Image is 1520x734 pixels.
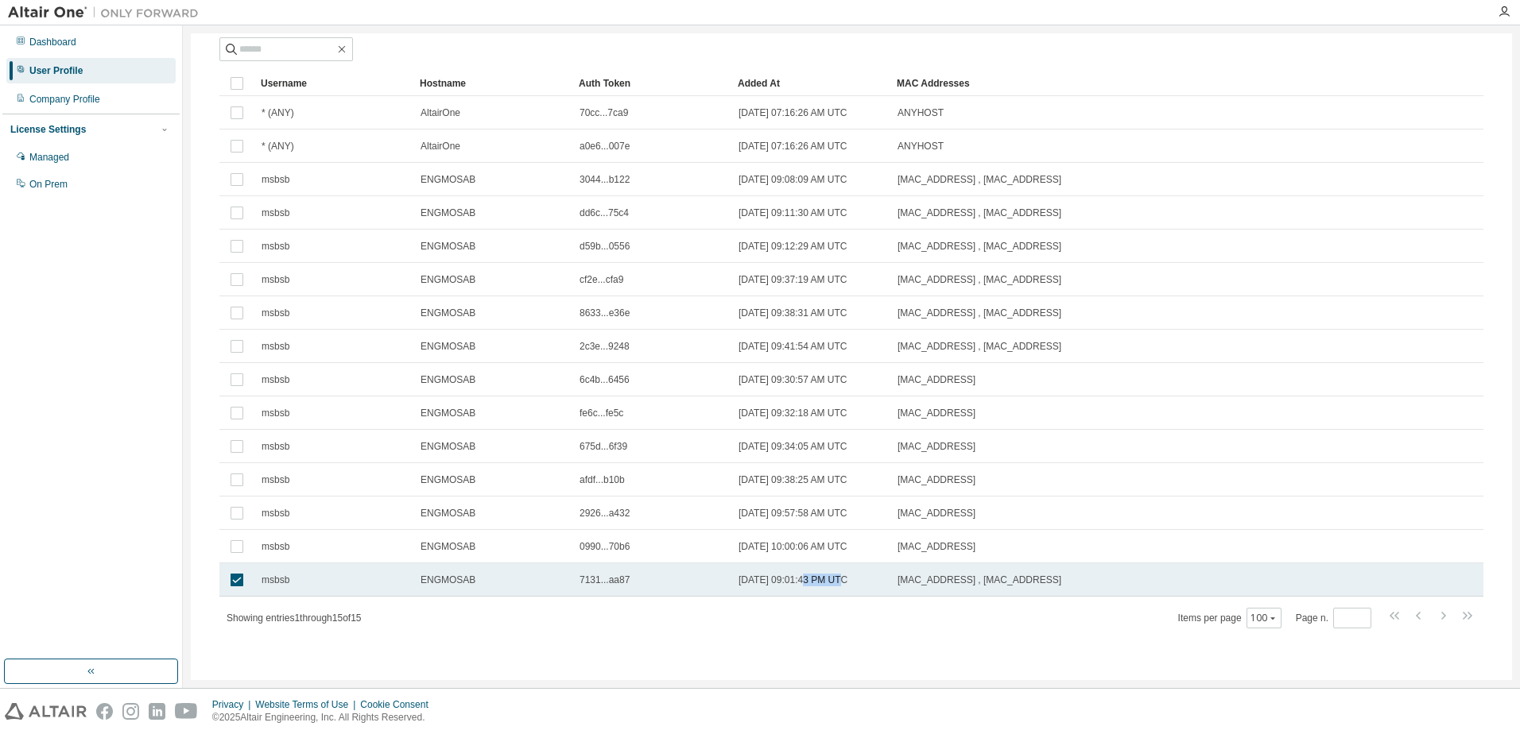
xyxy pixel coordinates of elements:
[580,173,630,186] span: 3044...b122
[897,71,1309,96] div: MAC Addresses
[580,340,630,353] span: 2c3e...9248
[739,407,847,419] span: [DATE] 09:32:18 AM UTC
[175,703,198,720] img: youtube.svg
[262,240,289,253] span: msbsb
[421,440,475,453] span: ENGMOSAB
[898,473,975,486] span: [MAC_ADDRESS]
[29,178,68,191] div: On Prem
[580,440,627,453] span: 675d...6f39
[10,123,86,136] div: License Settings
[898,140,944,153] span: ANYHOST
[360,698,437,711] div: Cookie Consent
[738,71,884,96] div: Added At
[898,240,1061,253] span: [MAC_ADDRESS] , [MAC_ADDRESS]
[739,340,847,353] span: [DATE] 09:41:54 AM UTC
[255,698,360,711] div: Website Terms of Use
[149,703,165,720] img: linkedin.svg
[580,507,630,520] span: 2926...a432
[580,273,623,286] span: cf2e...cfa9
[262,307,289,319] span: msbsb
[739,106,847,119] span: [DATE] 07:16:26 AM UTC
[579,71,725,96] div: Auth Token
[262,373,289,386] span: msbsb
[262,574,289,586] span: msbsb
[122,703,139,720] img: instagram.svg
[262,173,289,186] span: msbsb
[421,473,475,486] span: ENGMOSAB
[421,273,475,286] span: ENGMOSAB
[1251,612,1278,624] button: 100
[739,207,847,219] span: [DATE] 09:11:30 AM UTC
[421,240,475,253] span: ENGMOSAB
[421,507,475,520] span: ENGMOSAB
[96,703,113,720] img: facebook.svg
[420,71,566,96] div: Hostname
[5,703,87,720] img: altair_logo.svg
[898,440,975,453] span: [MAC_ADDRESS]
[262,140,294,153] span: * (ANY)
[580,140,630,153] span: a0e6...007e
[421,407,475,419] span: ENGMOSAB
[898,407,975,419] span: [MAC_ADDRESS]
[262,273,289,286] span: msbsb
[29,64,83,77] div: User Profile
[421,140,460,153] span: AltairOne
[262,407,289,419] span: msbsb
[1178,608,1282,628] span: Items per page
[898,540,975,553] span: [MAC_ADDRESS]
[739,140,847,153] span: [DATE] 07:16:26 AM UTC
[29,36,76,48] div: Dashboard
[739,440,847,453] span: [DATE] 09:34:05 AM UTC
[29,93,100,106] div: Company Profile
[262,507,289,520] span: msbsb
[421,307,475,319] span: ENGMOSAB
[1296,608,1371,628] span: Page n.
[580,373,630,386] span: 6c4b...6456
[898,574,1061,586] span: [MAC_ADDRESS] , [MAC_ADDRESS]
[739,240,847,253] span: [DATE] 09:12:29 AM UTC
[739,273,847,286] span: [DATE] 09:37:19 AM UTC
[739,307,847,319] span: [DATE] 09:38:31 AM UTC
[29,151,69,164] div: Managed
[421,106,460,119] span: AltairOne
[212,698,255,711] div: Privacy
[898,307,1061,319] span: [MAC_ADDRESS] , [MAC_ADDRESS]
[580,407,623,419] span: fe6c...fe5c
[739,173,847,186] span: [DATE] 09:08:09 AM UTC
[898,507,975,520] span: [MAC_ADDRESS]
[421,574,475,586] span: ENGMOSAB
[227,612,362,624] span: Showing entries 1 through 15 of 15
[262,207,289,219] span: msbsb
[898,373,975,386] span: [MAC_ADDRESS]
[262,340,289,353] span: msbsb
[261,71,407,96] div: Username
[898,173,1061,186] span: [MAC_ADDRESS] , [MAC_ADDRESS]
[898,207,1061,219] span: [MAC_ADDRESS] , [MAC_ADDRESS]
[8,5,207,21] img: Altair One
[421,173,475,186] span: ENGMOSAB
[580,540,630,553] span: 0990...70b6
[262,440,289,453] span: msbsb
[580,207,629,219] span: dd6c...75c4
[580,106,628,119] span: 70cc...7ca9
[580,473,625,486] span: afdf...b10b
[898,106,944,119] span: ANYHOST
[212,711,438,724] p: © 2025 Altair Engineering, Inc. All Rights Reserved.
[262,540,289,553] span: msbsb
[580,240,630,253] span: d59b...0556
[739,540,847,553] span: [DATE] 10:00:06 AM UTC
[580,574,630,586] span: 7131...aa87
[262,473,289,486] span: msbsb
[421,207,475,219] span: ENGMOSAB
[739,373,847,386] span: [DATE] 09:30:57 AM UTC
[421,373,475,386] span: ENGMOSAB
[898,340,1061,353] span: [MAC_ADDRESS] , [MAC_ADDRESS]
[739,574,847,586] span: [DATE] 09:01:43 PM UTC
[262,106,294,119] span: * (ANY)
[421,340,475,353] span: ENGMOSAB
[739,507,847,520] span: [DATE] 09:57:58 AM UTC
[898,273,1061,286] span: [MAC_ADDRESS] , [MAC_ADDRESS]
[739,473,847,486] span: [DATE] 09:38:25 AM UTC
[421,540,475,553] span: ENGMOSAB
[580,307,630,319] span: 8633...e36e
